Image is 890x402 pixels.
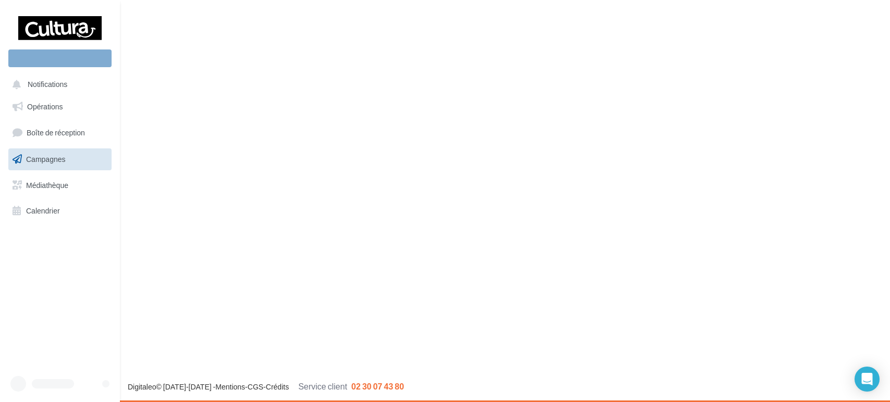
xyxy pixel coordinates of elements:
span: Notifications [28,80,67,89]
span: © [DATE]-[DATE] - - - [128,382,404,391]
a: Opérations [6,96,114,118]
a: CGS [248,382,263,391]
span: Médiathèque [26,180,68,189]
a: Digitaleo [128,382,156,391]
a: Mentions [215,382,245,391]
span: Boîte de réception [27,128,85,137]
div: Open Intercom Messenger [855,367,880,392]
div: Nouvelle campagne [8,49,112,67]
a: Crédits [266,382,289,391]
a: Campagnes [6,148,114,170]
span: Calendrier [26,206,60,215]
a: Calendrier [6,200,114,222]
a: Médiathèque [6,174,114,196]
span: Opérations [27,102,63,111]
span: Service client [298,381,347,391]
span: Campagnes [26,155,66,164]
span: 02 30 07 43 80 [351,381,404,391]
a: Boîte de réception [6,121,114,144]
